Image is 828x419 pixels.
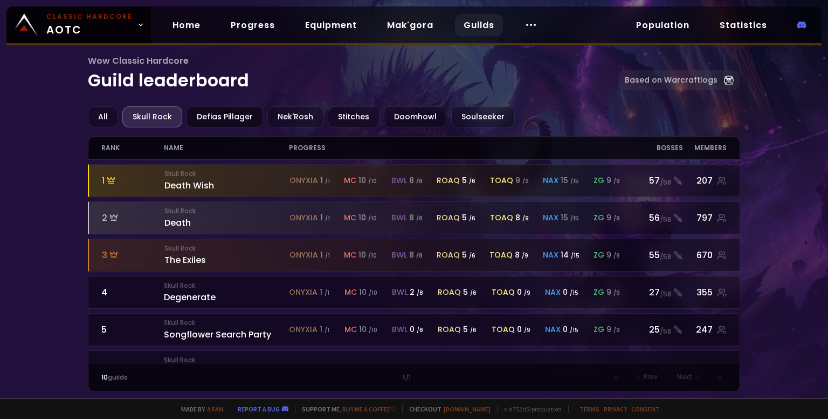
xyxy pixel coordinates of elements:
[164,169,289,179] small: Skull Rock
[320,212,330,224] div: 1
[545,287,561,298] span: nax
[164,318,289,341] div: Songflower Search Party
[492,324,515,335] span: toaq
[570,289,578,297] small: / 15
[417,326,423,334] small: / 8
[289,249,318,261] span: onyxia
[391,175,407,186] span: bwl
[164,244,289,267] div: The Exiles
[543,212,558,224] span: nax
[296,14,365,36] a: Equipment
[164,14,209,36] a: Home
[561,249,579,261] div: 14
[88,239,740,272] a: 3Skull RockThe Exilesonyxia 1 /1mc 10 /10bwl 8 /8roaq 5 /6toaq 8 /9nax 14 /15zg 9 /955/58670
[633,323,683,336] div: 25
[392,361,408,373] span: bwl
[561,212,579,224] div: 15
[606,287,620,298] div: 9
[164,355,289,379] div: GulchTrotters
[437,249,460,261] span: roaq
[101,323,164,336] div: 5
[683,248,727,262] div: 670
[515,175,529,186] div: 9
[660,215,671,225] small: / 58
[683,211,727,225] div: 797
[633,248,683,262] div: 55
[289,361,318,373] span: onyxia
[606,212,620,224] div: 9
[545,324,561,335] span: nax
[410,361,423,373] div: 0
[522,177,529,185] small: / 9
[563,287,578,298] div: 0
[101,373,108,382] span: 10
[633,360,683,374] div: 13
[46,12,133,38] span: AOTC
[517,324,530,335] div: 0
[101,286,164,299] div: 4
[325,252,330,260] small: / 1
[683,360,727,374] div: 853
[524,326,530,334] small: / 9
[613,214,620,222] small: / 9
[410,287,423,298] div: 2
[344,249,356,261] span: mc
[320,361,332,373] div: 0
[462,175,475,186] div: 5
[570,326,578,334] small: / 15
[406,374,411,382] small: / 1
[613,326,620,334] small: / 9
[409,249,423,261] div: 8
[325,326,329,334] small: / 1
[295,405,396,413] span: Support me,
[463,361,477,373] div: 0
[175,405,223,413] span: Made by
[164,281,289,304] div: Degenerate
[594,249,604,261] span: zg
[164,137,289,159] div: name
[606,324,620,335] div: 9
[606,249,620,261] div: 9
[88,54,618,67] span: Wow Classic Hardcore
[618,70,740,90] a: Based on Warcraftlogs
[497,405,562,413] span: v. d752d5 - production
[325,177,330,185] small: / 1
[88,201,740,234] a: 2Skull RockDeathonyxia 1 /1mc 10 /10bwl 8 /8roaq 5 /6toaq 8 /9nax 15 /15zg 9 /956/58797
[579,405,599,413] a: Terms
[470,326,477,334] small: / 6
[187,106,263,127] div: Defias Pillager
[417,289,423,297] small: / 8
[437,212,460,224] span: roaq
[289,212,318,224] span: onyxia
[384,106,447,127] div: Doomhowl
[88,164,740,197] a: 1Skull RockDeath Wishonyxia 1 /1mc 10 /10bwl 8 /8roaq 5 /6toaq 9 /9nax 15 /15zg 9 /957/58207
[594,212,604,224] span: zg
[344,175,356,186] span: mc
[320,175,330,186] div: 1
[409,175,423,186] div: 8
[633,286,683,299] div: 27
[416,214,423,222] small: / 8
[378,14,442,36] a: Mak'gora
[683,286,727,299] div: 355
[88,350,740,383] a: 6Skull RockGulchTrottersonyxia 0 /1mc 4 /10bwl 0 /8roaq 0 /6toaq 0 /9nax 0 /15zg 9 /913/58853
[594,324,604,335] span: zg
[677,372,692,382] span: Next
[462,212,475,224] div: 5
[320,249,330,261] div: 1
[392,287,408,298] span: bwl
[207,405,223,413] a: a fan
[358,249,377,261] div: 10
[88,106,118,127] div: All
[517,361,530,373] div: 0
[391,249,407,261] span: bwl
[437,175,460,186] span: roaq
[683,323,727,336] div: 247
[470,289,477,297] small: / 6
[522,214,529,222] small: / 9
[164,355,289,365] small: Skull Rock
[490,212,513,224] span: toaq
[392,324,408,335] span: bwl
[444,405,491,413] a: [DOMAIN_NAME]
[101,137,164,159] div: rank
